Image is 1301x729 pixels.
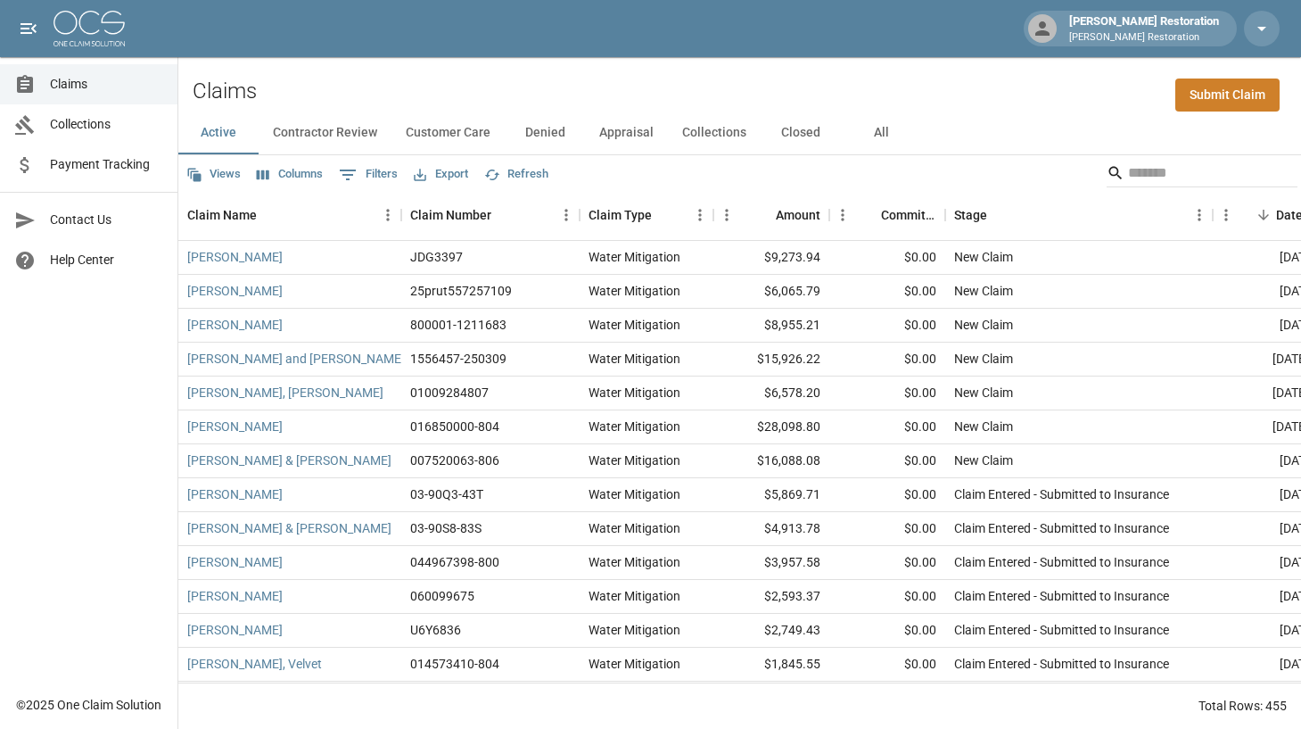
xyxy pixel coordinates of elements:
[410,190,491,240] div: Claim Number
[1107,159,1297,191] div: Search
[1198,697,1287,715] div: Total Rows: 455
[829,478,945,512] div: $0.00
[713,512,829,546] div: $4,913.78
[178,112,259,154] button: Active
[589,519,680,537] div: Water Mitigation
[410,621,461,639] div: U6Y6836
[410,316,506,334] div: 800001-1211683
[11,11,46,46] button: open drawer
[589,418,680,435] div: Water Mitigation
[50,75,163,94] span: Claims
[954,621,1169,639] div: Claim Entered - Submitted to Insurance
[829,580,945,614] div: $0.00
[954,384,1013,402] div: New Claim
[881,190,936,240] div: Committed Amount
[829,202,856,228] button: Menu
[187,553,283,571] a: [PERSON_NAME]
[668,112,761,154] button: Collections
[401,190,580,240] div: Claim Number
[1175,79,1280,112] a: Submit Claim
[259,112,391,154] button: Contractor Review
[589,282,680,300] div: Water Mitigation
[410,587,474,605] div: 060099675
[410,485,483,503] div: 03-90Q3-43T
[713,648,829,682] div: $1,845.55
[713,309,829,343] div: $8,955.21
[954,350,1013,368] div: New Claim
[589,621,680,639] div: Water Mitigation
[829,190,945,240] div: Committed Amount
[954,451,1013,469] div: New Claim
[1251,203,1276,228] button: Sort
[589,655,680,673] div: Water Mitigation
[954,519,1169,537] div: Claim Entered - Submitted to Insurance
[829,309,945,343] div: $0.00
[257,203,282,228] button: Sort
[829,682,945,716] div: $0.00
[954,190,987,240] div: Stage
[50,115,163,134] span: Collections
[713,614,829,648] div: $2,749.43
[187,587,283,605] a: [PERSON_NAME]
[178,112,1301,154] div: dynamic tabs
[954,248,1013,266] div: New Claim
[713,377,829,410] div: $6,578.20
[54,11,125,46] img: ocs-logo-white-transparent.png
[954,282,1013,300] div: New Claim
[829,343,945,377] div: $0.00
[50,211,163,229] span: Contact Us
[589,248,680,266] div: Water Mitigation
[410,655,499,673] div: 014573410-804
[761,112,841,154] button: Closed
[410,519,482,537] div: 03-90S8-83S
[182,161,245,188] button: Views
[187,418,283,435] a: [PERSON_NAME]
[187,282,283,300] a: [PERSON_NAME]
[713,478,829,512] div: $5,869.71
[589,587,680,605] div: Water Mitigation
[829,241,945,275] div: $0.00
[954,655,1169,673] div: Claim Entered - Submitted to Insurance
[505,112,585,154] button: Denied
[829,614,945,648] div: $0.00
[187,621,283,639] a: [PERSON_NAME]
[713,580,829,614] div: $2,593.37
[50,155,163,174] span: Payment Tracking
[713,190,829,240] div: Amount
[187,384,383,402] a: [PERSON_NAME], [PERSON_NAME]
[713,682,829,716] div: $6,223.43
[652,203,677,228] button: Sort
[410,282,512,300] div: 25prut557257109
[954,553,1169,571] div: Claim Entered - Submitted to Insurance
[589,190,652,240] div: Claim Type
[954,418,1013,435] div: New Claim
[193,79,257,104] h2: Claims
[987,203,1012,228] button: Sort
[589,316,680,334] div: Water Mitigation
[410,418,499,435] div: 016850000-804
[1062,12,1226,45] div: [PERSON_NAME] Restoration
[829,648,945,682] div: $0.00
[954,485,1169,503] div: Claim Entered - Submitted to Insurance
[491,203,516,228] button: Sort
[480,161,553,188] button: Refresh
[713,202,740,228] button: Menu
[580,190,713,240] div: Claim Type
[589,451,680,469] div: Water Mitigation
[553,202,580,228] button: Menu
[589,485,680,503] div: Water Mitigation
[585,112,668,154] button: Appraisal
[589,350,680,368] div: Water Mitigation
[410,248,463,266] div: JDG3397
[16,696,161,714] div: © 2025 One Claim Solution
[187,451,391,469] a: [PERSON_NAME] & [PERSON_NAME]
[829,546,945,580] div: $0.00
[713,410,829,444] div: $28,098.80
[829,377,945,410] div: $0.00
[589,553,680,571] div: Water Mitigation
[589,384,680,402] div: Water Mitigation
[856,203,881,228] button: Sort
[713,546,829,580] div: $3,957.58
[829,444,945,478] div: $0.00
[409,161,473,188] button: Export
